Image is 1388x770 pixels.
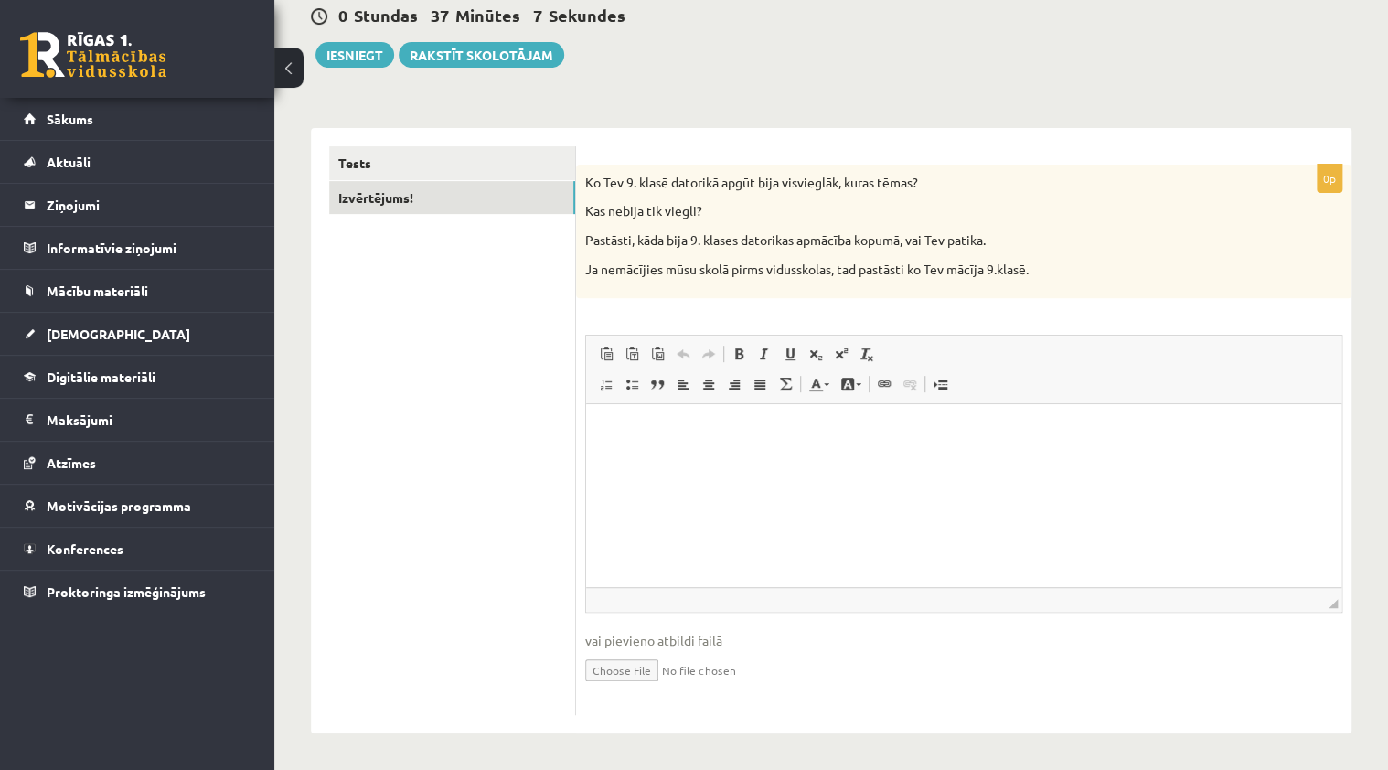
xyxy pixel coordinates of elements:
a: Rakstīt skolotājam [399,42,564,68]
p: 0p [1317,164,1342,193]
legend: Ziņojumi [47,184,251,226]
span: Sākums [47,111,93,127]
a: Вставить только текст (Ctrl+Shift+V) [619,342,645,366]
a: Надстрочный индекс [828,342,854,366]
a: Atzīmes [24,442,251,484]
span: Proktoringa izmēģinājums [47,583,206,600]
a: Mācību materiāli [24,270,251,312]
a: Цвет фона [835,372,867,396]
p: Kas nebija tik viegli? [585,202,1251,220]
a: Izvērtējums! [329,181,575,215]
span: 37 [431,5,449,26]
a: По левому краю [670,372,696,396]
span: [DEMOGRAPHIC_DATA] [47,326,190,342]
a: Aktuāli [24,141,251,183]
a: Полужирный (Ctrl+B) [726,342,752,366]
span: Stundas [354,5,418,26]
a: Убрать форматирование [854,342,880,366]
a: По центру [696,372,721,396]
span: 0 [338,5,347,26]
a: [DEMOGRAPHIC_DATA] [24,313,251,355]
span: Sekundes [549,5,625,26]
p: Ko Tev 9. klasē datorikā apgūt bija visvieglāk, kuras tēmas? [585,174,1251,192]
a: Proktoringa izmēģinājums [24,571,251,613]
a: Отменить (Ctrl+Z) [670,342,696,366]
a: Motivācijas programma [24,485,251,527]
span: Minūtes [455,5,520,26]
a: Цвет текста [803,372,835,396]
a: Digitālie materiāli [24,356,251,398]
legend: Maksājumi [47,399,251,441]
span: Konferences [47,540,123,557]
a: Ziņojumi [24,184,251,226]
span: Перетащите для изменения размера [1329,599,1338,608]
a: Цитата [645,372,670,396]
span: Aktuāli [47,154,91,170]
button: Iesniegt [315,42,394,68]
a: Вставить / удалить маркированный список [619,372,645,396]
a: Вставить (Ctrl+V) [593,342,619,366]
a: По ширине [747,372,773,396]
a: Математика [773,372,798,396]
a: Вставить разрыв страницы для печати [927,372,953,396]
a: Подчеркнутый (Ctrl+U) [777,342,803,366]
span: Motivācijas programma [47,497,191,514]
a: Убрать ссылку [897,372,923,396]
a: Tests [329,146,575,180]
a: Rīgas 1. Tālmācības vidusskola [20,32,166,78]
p: Ja nemācījies mūsu skolā pirms vidusskolas, tad pastāsti ko Tev mācīja 9.klasē. [585,261,1251,279]
a: Вставить / удалить нумерованный список [593,372,619,396]
a: Maksājumi [24,399,251,441]
legend: Informatīvie ziņojumi [47,227,251,269]
span: Digitālie materiāli [47,369,155,385]
span: vai pievieno atbildi failā [585,631,1342,650]
iframe: Визуальный текстовый редактор, wiswyg-editor-user-answer-47024754586120 [586,404,1341,587]
a: Курсив (Ctrl+I) [752,342,777,366]
a: По правому краю [721,372,747,396]
a: Informatīvie ziņojumi [24,227,251,269]
p: Pastāsti, kāda bija 9. klases datorikas apmācība kopumā, vai Tev patika. [585,231,1251,250]
a: Sākums [24,98,251,140]
span: 7 [533,5,542,26]
a: Вставить/Редактировать ссылку (Ctrl+K) [871,372,897,396]
a: Вставить из Word [645,342,670,366]
a: Konferences [24,528,251,570]
a: Подстрочный индекс [803,342,828,366]
span: Atzīmes [47,455,96,471]
a: Повторить (Ctrl+Y) [696,342,721,366]
span: Mācību materiāli [47,283,148,299]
